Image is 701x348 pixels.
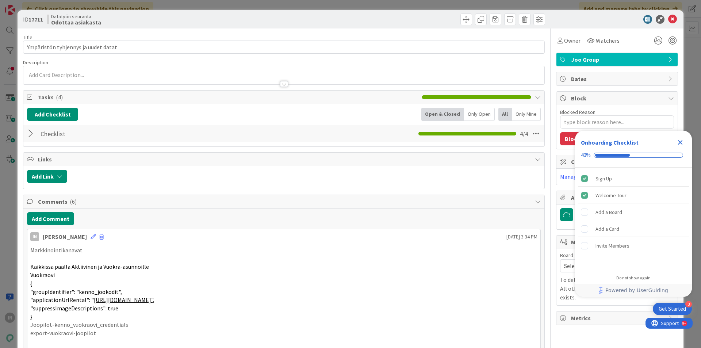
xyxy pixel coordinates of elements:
[51,19,101,25] b: Odottaa asiakasta
[30,271,55,279] span: Vuokraovi
[30,321,537,329] p: Joopilot-kenno_vuokraovi_credentials
[581,152,591,158] div: 40%
[43,232,87,241] div: [PERSON_NAME]
[56,93,63,101] span: ( 4 )
[578,238,689,254] div: Invite Members is incomplete.
[30,263,149,270] span: Kaikkissa päällä Aktiivinen ja Vuokra-asunnoille
[571,238,664,246] span: Mirrors
[23,15,43,24] span: ID
[595,241,629,250] div: Invite Members
[51,14,101,19] span: Datatyön seuranta
[595,225,619,233] div: Add a Card
[464,108,495,121] div: Only Open
[595,191,627,200] div: Welcome Tour
[15,1,33,10] span: Support
[23,41,545,54] input: type card name here...
[685,301,692,307] div: 3
[595,208,622,217] div: Add a Board
[674,137,686,148] div: Close Checklist
[575,284,692,297] div: Footer
[581,138,639,147] div: Onboarding Checklist
[506,233,537,241] span: [DATE] 3:34 PM
[571,94,664,103] span: Block
[571,314,664,322] span: Metrics
[605,286,668,295] span: Powered by UserGuiding
[30,288,122,295] span: "groupIdentifier": "kenno_jookodit",
[560,173,616,180] a: Manage Custom Fields
[579,284,688,297] a: Powered by UserGuiding
[581,152,686,158] div: Checklist progress: 40%
[37,3,41,9] div: 9+
[575,131,692,297] div: Checklist Container
[571,55,664,64] span: Joo Group
[596,36,620,45] span: Watchers
[578,221,689,237] div: Add a Card is incomplete.
[560,275,674,302] p: To delete a mirror card, just delete the card. All other mirrored cards will continue to exists.
[575,168,692,270] div: Checklist items
[38,197,531,206] span: Comments
[595,174,612,183] div: Sign Up
[38,93,418,102] span: Tasks
[28,16,43,23] b: 17711
[560,132,585,145] button: Block
[564,36,581,45] span: Owner
[578,204,689,220] div: Add a Board is incomplete.
[571,74,664,83] span: Dates
[560,253,573,258] span: Board
[560,109,595,115] label: Blocked Reason
[30,313,32,320] span: }
[578,187,689,203] div: Welcome Tour is complete.
[512,108,541,121] div: Only Mine
[94,296,154,303] a: [URL][DOMAIN_NAME]",
[30,296,94,303] span: "applicationUrlRental": "
[30,280,32,287] span: {
[578,171,689,187] div: Sign Up is complete.
[498,108,512,121] div: All
[520,129,528,138] span: 4 / 4
[421,108,464,121] div: Open & Closed
[30,305,118,312] span: "suppressImageDescriptions": true
[27,212,74,225] button: Add Comment
[23,59,48,66] span: Description
[27,170,67,183] button: Add Link
[571,193,664,202] span: Attachments
[27,108,78,121] button: Add Checklist
[70,198,77,205] span: ( 6 )
[571,157,664,166] span: Custom Fields
[659,305,686,313] div: Get Started
[616,275,651,281] div: Do not show again
[30,246,537,255] p: Markkinointikanavat
[564,261,658,271] span: Select...
[653,303,692,315] div: Open Get Started checklist, remaining modules: 3
[30,329,537,337] p: export-vuokraovi-joopilot
[38,127,202,140] input: Add Checklist...
[23,34,32,41] label: Title
[38,155,531,164] span: Links
[30,232,39,241] div: IN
